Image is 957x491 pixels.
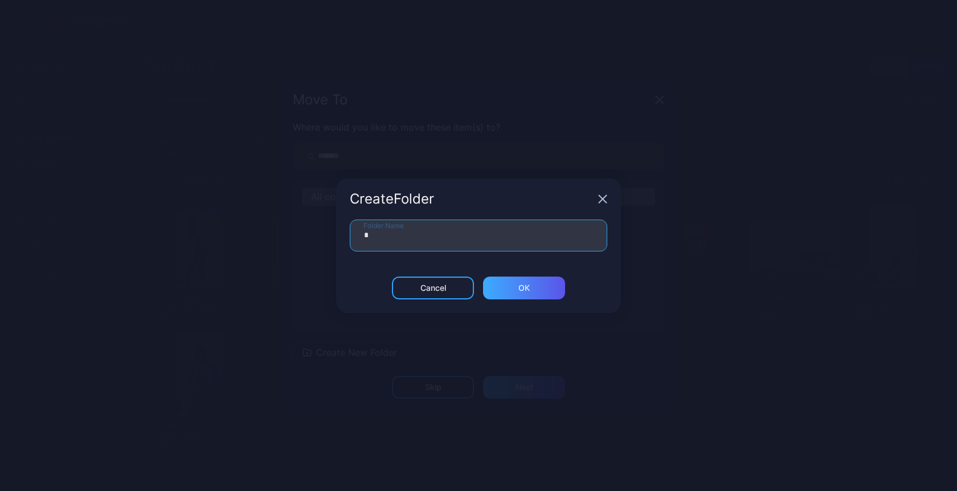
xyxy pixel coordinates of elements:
input: Folder Name [350,220,607,251]
button: Cancel [392,277,474,299]
button: ОК [483,277,565,299]
div: ОК [518,283,530,293]
div: Cancel [420,283,446,293]
div: Create Folder [350,192,594,206]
